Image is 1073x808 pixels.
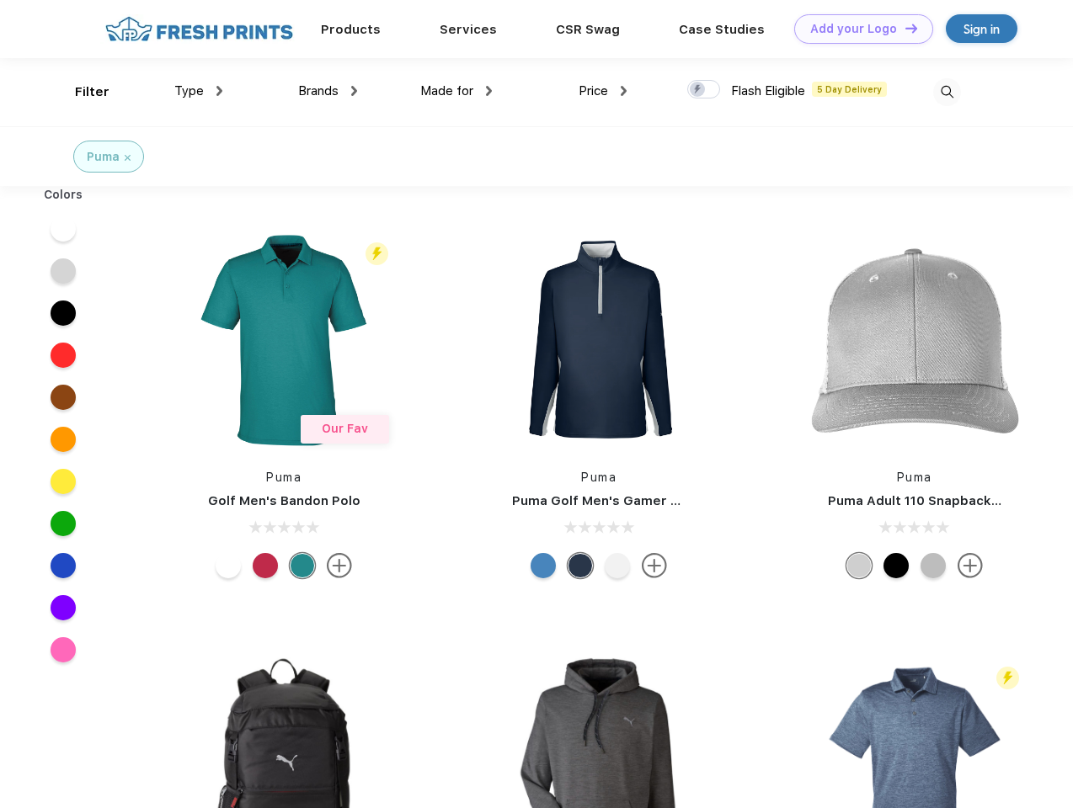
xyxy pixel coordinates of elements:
[642,553,667,578] img: more.svg
[172,228,396,452] img: func=resize&h=266
[996,667,1019,689] img: flash_active_toggle.svg
[75,82,109,102] div: Filter
[420,83,473,98] span: Made for
[174,83,204,98] span: Type
[810,22,897,36] div: Add your Logo
[905,24,917,33] img: DT
[731,83,805,98] span: Flash Eligible
[581,470,617,484] a: Puma
[958,553,983,578] img: more.svg
[322,422,368,435] span: Our Fav
[579,83,608,98] span: Price
[803,228,1027,452] img: func=resize&h=266
[933,78,961,106] img: desktop_search.svg
[216,553,241,578] div: Bright White
[556,22,620,37] a: CSR Swag
[266,470,302,484] a: Puma
[298,83,339,98] span: Brands
[351,86,357,96] img: dropdown.png
[605,553,630,578] div: Bright White
[366,242,388,265] img: flash_active_toggle.svg
[440,22,497,37] a: Services
[531,553,556,578] div: Bright Cobalt
[883,553,909,578] div: Pma Blk Pma Blk
[486,86,492,96] img: dropdown.png
[100,14,298,44] img: fo%20logo%202.webp
[208,493,360,508] a: Golf Men's Bandon Polo
[87,148,120,166] div: Puma
[31,186,96,204] div: Colors
[125,155,131,161] img: filter_cancel.svg
[568,553,593,578] div: Navy Blazer
[253,553,278,578] div: Ski Patrol
[327,553,352,578] img: more.svg
[290,553,315,578] div: Green Lagoon
[812,82,887,97] span: 5 Day Delivery
[897,470,932,484] a: Puma
[321,22,381,37] a: Products
[946,14,1017,43] a: Sign in
[846,553,872,578] div: Quarry Brt Whit
[621,86,627,96] img: dropdown.png
[512,493,778,508] a: Puma Golf Men's Gamer Golf Quarter-Zip
[921,553,946,578] div: Quarry with Brt Whit
[216,86,222,96] img: dropdown.png
[487,228,711,452] img: func=resize&h=266
[964,19,1000,39] div: Sign in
